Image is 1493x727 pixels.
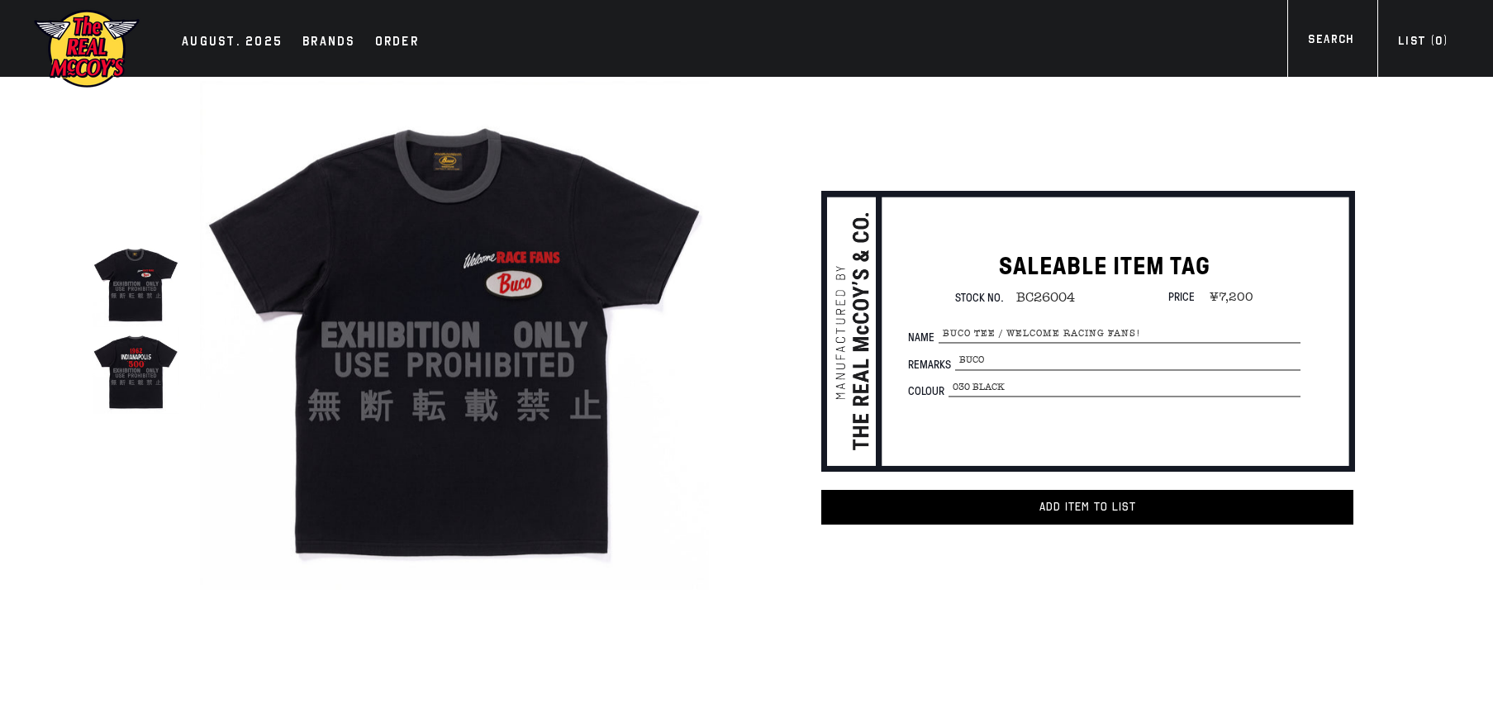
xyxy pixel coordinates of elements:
[939,325,1301,344] span: BUCO TEE / WELCOME RACING FANS!
[1308,31,1353,53] div: Search
[93,240,179,327] img: BUCO TEE / WELCOME RACING FANS!
[908,250,1301,282] h1: SALEABLE ITEM TAG
[1287,31,1374,53] a: Search
[33,8,140,89] img: mccoys-exhibition
[375,31,419,55] div: Order
[821,490,1353,525] button: Add item to List
[182,31,283,55] div: AUGUST. 2025
[1168,289,1195,305] span: Price
[174,31,291,55] a: AUGUST. 2025
[1197,290,1253,305] span: ¥7,200
[93,327,179,414] img: BUCO TEE / WELCOME RACING FANS!
[196,77,713,594] div: true
[908,332,939,344] span: Name
[908,359,955,370] span: Remarks
[1039,500,1136,514] span: Add item to List
[1435,34,1443,48] span: 0
[949,378,1301,397] span: 030 BLACK
[1398,32,1448,55] div: List ( )
[302,31,355,55] div: Brands
[1004,291,1075,306] span: BC26004
[200,81,709,590] img: BUCO TEE / WELCOME RACING FANS!
[955,352,1301,370] span: Buco
[908,385,949,397] span: Colour
[955,290,1004,306] span: Stock No.
[1377,32,1468,55] a: List (0)
[367,31,427,55] a: Order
